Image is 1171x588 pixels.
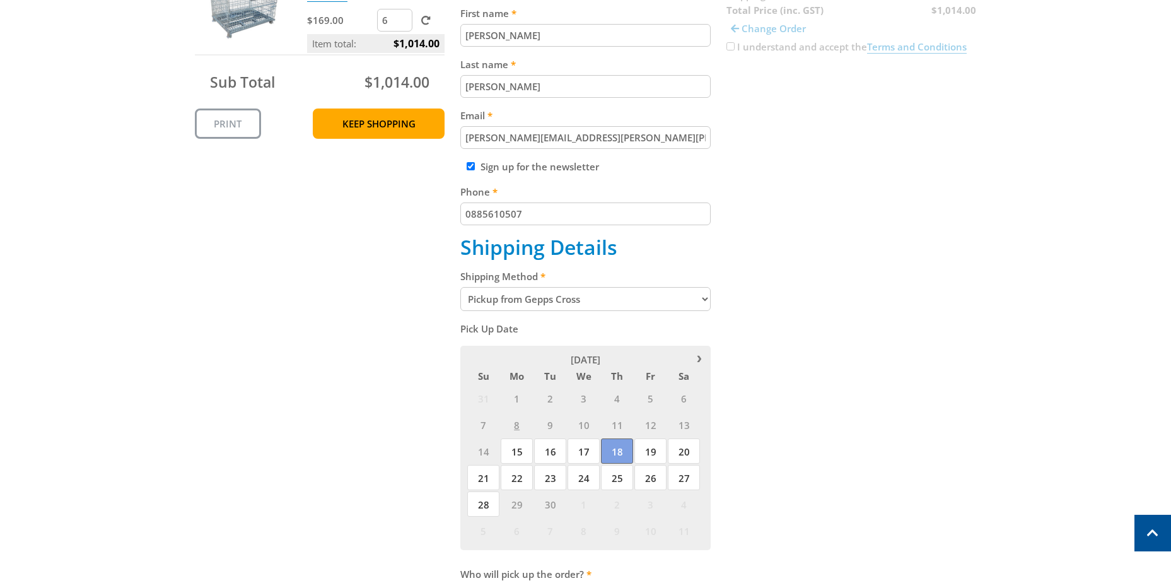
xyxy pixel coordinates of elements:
span: 25 [601,465,633,490]
span: 30 [534,491,566,517]
span: 19 [634,438,667,464]
span: 2 [601,491,633,517]
span: 2 [534,385,566,411]
span: 8 [501,412,533,437]
span: 11 [668,518,700,543]
span: 9 [601,518,633,543]
span: Mo [501,368,533,384]
span: Th [601,368,633,384]
span: 23 [534,465,566,490]
span: 18 [601,438,633,464]
span: Su [467,368,499,384]
span: 14 [467,438,499,464]
input: Please enter your email address. [460,126,711,149]
a: Keep Shopping [313,109,445,139]
span: 29 [501,491,533,517]
span: 1 [568,491,600,517]
span: Sa [668,368,700,384]
label: Shipping Method [460,269,711,284]
label: Pick Up Date [460,321,711,336]
span: We [568,368,600,384]
span: 5 [634,385,667,411]
label: Who will pick up the order? [460,567,711,582]
span: [DATE] [571,353,600,366]
span: 27 [668,465,700,490]
span: 13 [668,412,700,437]
span: $1,014.00 [364,72,429,92]
p: Item total: [307,34,445,53]
input: Please enter your telephone number. [460,203,711,225]
span: 5 [467,518,499,543]
span: 12 [634,412,667,437]
span: Sub Total [210,72,275,92]
span: 28 [467,491,499,517]
span: Fr [634,368,667,384]
span: 3 [568,385,600,411]
span: 10 [634,518,667,543]
input: Please enter your first name. [460,24,711,47]
label: Last name [460,57,711,72]
span: 4 [601,385,633,411]
input: Please enter your last name. [460,75,711,98]
span: 7 [467,412,499,437]
label: First name [460,6,711,21]
h2: Shipping Details [460,235,711,259]
a: Print [195,109,261,139]
span: 1 [501,385,533,411]
span: 24 [568,465,600,490]
label: Phone [460,184,711,199]
p: $169.00 [307,13,375,28]
span: 6 [501,518,533,543]
span: 6 [668,385,700,411]
span: 4 [668,491,700,517]
label: Sign up for the newsletter [481,160,599,173]
span: 10 [568,412,600,437]
span: 8 [568,518,600,543]
span: 26 [634,465,667,490]
span: 31 [467,385,499,411]
label: Email [460,108,711,123]
span: 7 [534,518,566,543]
span: 3 [634,491,667,517]
span: 16 [534,438,566,464]
span: 9 [534,412,566,437]
span: 20 [668,438,700,464]
span: 17 [568,438,600,464]
select: Please select a shipping method. [460,287,711,311]
span: 22 [501,465,533,490]
span: 15 [501,438,533,464]
span: $1,014.00 [393,34,440,53]
span: Tu [534,368,566,384]
span: 21 [467,465,499,490]
span: 11 [601,412,633,437]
